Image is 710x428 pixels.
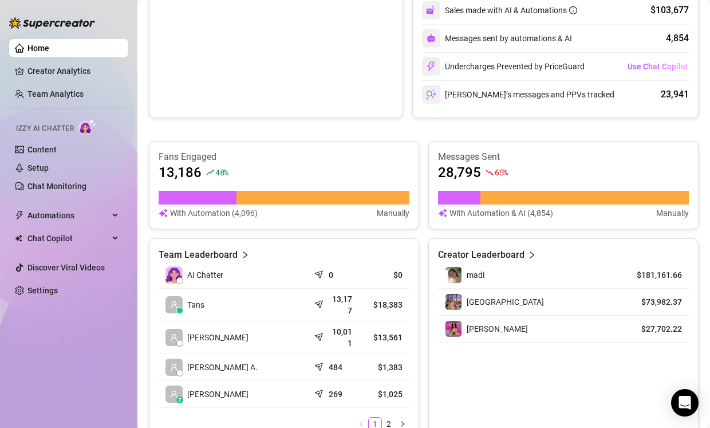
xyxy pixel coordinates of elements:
span: Automations [27,206,109,225]
div: z [176,396,183,403]
article: Manually [377,207,409,219]
a: Team Analytics [27,89,84,99]
span: left [358,421,365,427]
span: 48 % [215,167,228,178]
img: liz [445,321,462,337]
span: fall [486,168,494,176]
span: user [170,333,178,341]
article: $1,383 [366,362,403,373]
div: $103,677 [650,3,689,17]
article: 0 [329,269,333,281]
img: madi [445,267,462,283]
article: 484 [329,362,342,373]
a: Settings [27,286,58,295]
a: Content [27,145,57,154]
article: Team Leaderboard [159,248,238,262]
article: 269 [329,388,342,400]
article: $0 [366,269,403,281]
span: 65 % [495,167,508,178]
img: Brooklyn [445,294,462,310]
article: $13,561 [366,332,403,343]
div: 4,854 [666,32,689,45]
span: send [314,297,326,309]
article: $181,161.66 [630,269,682,281]
span: [PERSON_NAME] [187,331,249,344]
span: send [314,360,326,371]
span: user [170,301,178,309]
img: svg%3e [438,207,447,219]
span: Tans [187,299,204,311]
img: svg%3e [426,89,436,100]
img: svg%3e [426,5,436,15]
div: Open Intercom Messenger [671,389,699,417]
article: 13,186 [159,163,202,182]
img: logo-BBDzfeDw.svg [9,17,95,29]
a: Discover Viral Videos [27,263,105,272]
span: right [528,248,536,262]
span: [PERSON_NAME] A. [187,361,258,374]
article: Manually [656,207,689,219]
span: [PERSON_NAME] [467,324,528,333]
article: Messages Sent [438,151,689,163]
article: $1,025 [366,388,403,400]
span: rise [206,168,214,176]
span: send [314,268,326,279]
img: svg%3e [426,61,436,72]
a: Home [27,44,49,53]
a: Chat Monitoring [27,182,86,191]
img: Chat Copilot [15,234,22,242]
span: Izzy AI Chatter [16,123,74,134]
div: Messages sent by automations & AI [422,29,572,48]
article: Fans Engaged [159,151,409,163]
button: Use Chat Copilot [627,57,689,76]
img: AI Chatter [78,119,96,135]
div: 23,941 [661,88,689,101]
a: Setup [27,163,49,172]
span: AI Chatter [187,269,223,281]
img: svg%3e [427,34,436,43]
article: 13,177 [329,293,353,316]
span: Chat Copilot [27,229,109,248]
img: svg%3e [159,207,168,219]
a: Creator Analytics [27,62,119,80]
span: user [170,363,178,371]
span: thunderbolt [15,211,24,220]
article: $73,982.37 [630,296,682,308]
article: $18,383 [366,299,403,311]
span: Use Chat Copilot [628,62,688,71]
div: Sales made with AI & Automations [445,4,577,17]
span: madi [467,270,484,280]
div: [PERSON_NAME]’s messages and PPVs tracked [422,85,614,104]
span: send [314,387,326,398]
span: right [241,248,249,262]
span: right [399,421,406,427]
article: 10,011 [329,326,353,349]
article: 28,795 [438,163,481,182]
span: info-circle [569,6,577,14]
span: send [314,330,326,341]
article: Creator Leaderboard [438,248,524,262]
img: izzy-ai-chatter-avatar-DDCN_rTZ.svg [165,266,183,284]
article: $27,702.22 [630,323,682,335]
div: Undercharges Prevented by PriceGuard [422,57,585,76]
span: user [170,390,178,398]
article: With Automation & AI (4,854) [449,207,553,219]
article: With Automation (4,096) [170,207,258,219]
span: [GEOGRAPHIC_DATA] [467,297,544,307]
span: [PERSON_NAME] [187,388,249,400]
